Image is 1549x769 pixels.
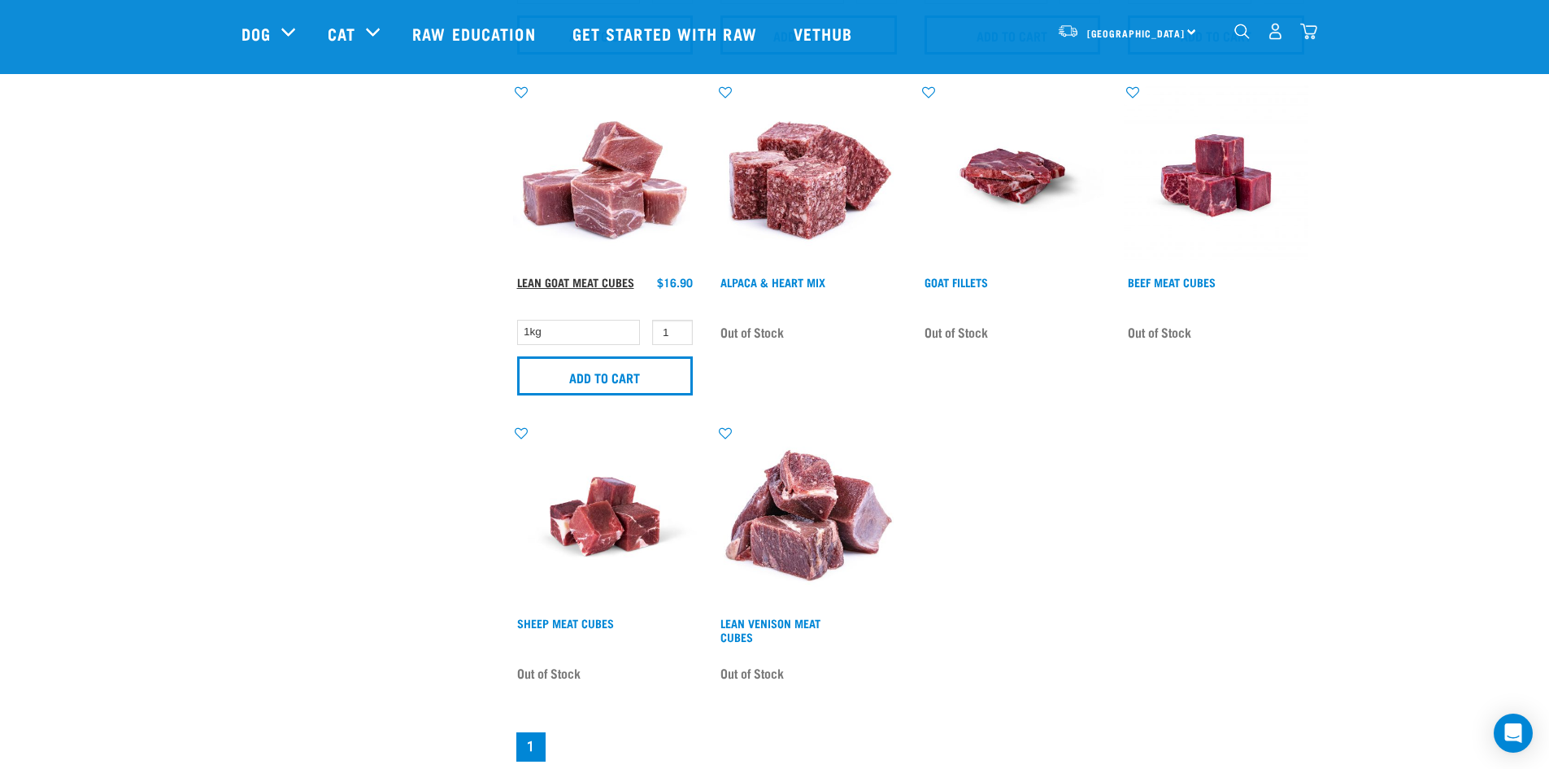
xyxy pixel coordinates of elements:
span: Out of Stock [720,320,784,344]
a: Beef Meat Cubes [1128,279,1216,285]
a: Lean Goat Meat Cubes [517,279,634,285]
a: Cat [328,21,355,46]
input: 1 [652,320,693,345]
span: Out of Stock [517,661,581,685]
span: Out of Stock [1128,320,1191,344]
a: Get started with Raw [556,1,777,66]
a: Alpaca & Heart Mix [720,279,825,285]
a: Raw Education [396,1,555,66]
img: user.png [1267,23,1284,40]
span: Out of Stock [925,320,988,344]
div: Open Intercom Messenger [1494,714,1533,753]
nav: pagination [513,729,1308,765]
img: Raw Essentials Goat Fillets [920,84,1105,269]
a: Sheep Meat Cubes [517,620,614,626]
a: Lean Venison Meat Cubes [720,620,820,639]
img: van-moving.png [1057,24,1079,38]
img: Beef Meat Cubes 1669 [1124,84,1308,269]
span: [GEOGRAPHIC_DATA] [1087,30,1186,36]
img: home-icon@2x.png [1300,23,1317,40]
img: Sheep Meat [513,425,698,610]
img: 1184 Wild Goat Meat Cubes Boneless 01 [513,84,698,269]
input: Add to cart [517,356,694,395]
div: $16.90 [657,276,693,289]
img: 1181 Wild Venison Meat Cubes Boneless 01 [716,425,901,610]
img: home-icon-1@2x.png [1234,24,1250,39]
a: Page 1 [516,732,546,762]
a: Goat Fillets [925,279,988,285]
span: Out of Stock [720,661,784,685]
a: Vethub [777,1,873,66]
img: Possum Chicken Heart Mix 01 [716,84,901,269]
a: Dog [241,21,271,46]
